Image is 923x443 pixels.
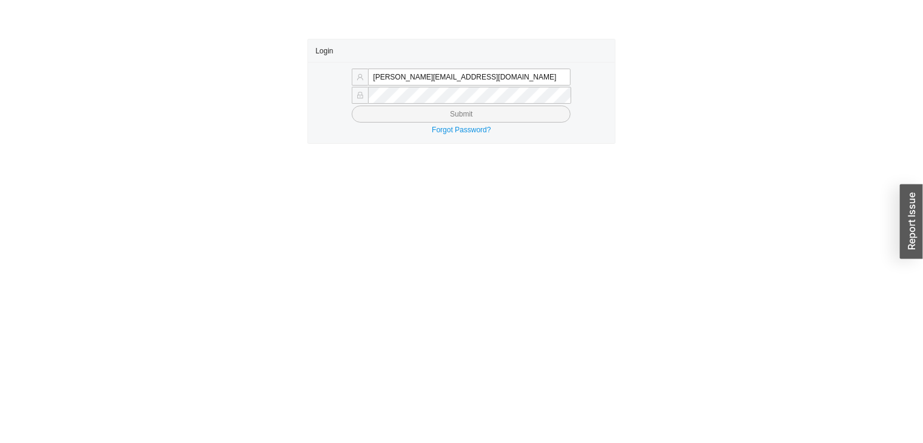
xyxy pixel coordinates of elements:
[357,73,364,81] span: user
[315,39,607,62] div: Login
[432,126,491,134] a: Forgot Password?
[352,106,571,123] button: Submit
[368,69,571,86] input: Email
[357,92,364,99] span: lock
